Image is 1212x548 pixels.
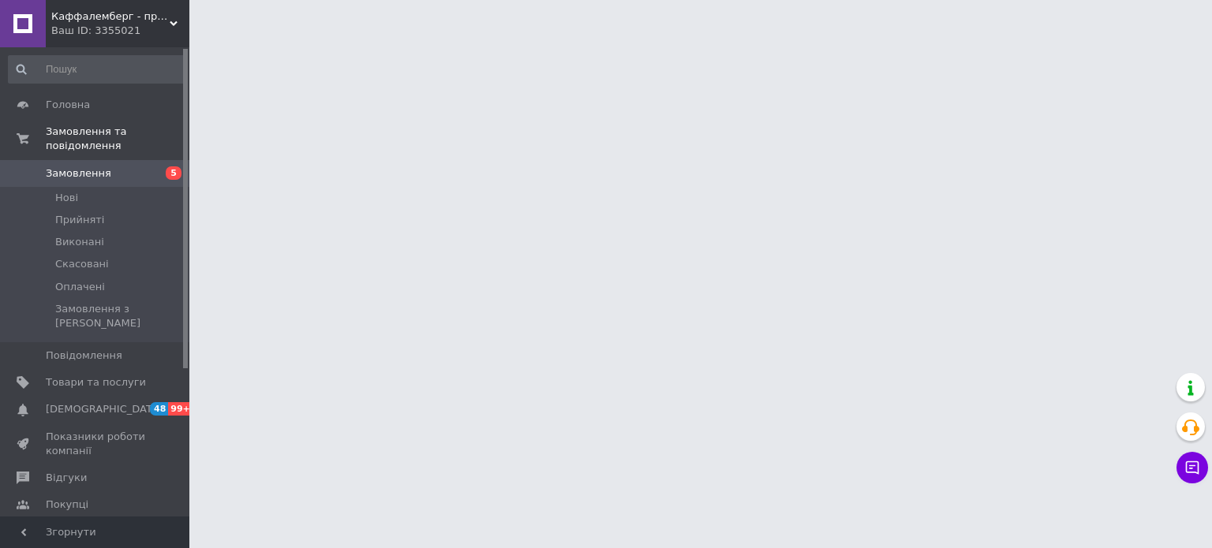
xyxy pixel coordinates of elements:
span: 48 [150,402,168,416]
span: Відгуки [46,471,87,485]
span: Замовлення з [PERSON_NAME] [55,302,185,330]
span: Товари та послуги [46,375,146,390]
span: Покупці [46,498,88,512]
button: Чат з покупцем [1176,452,1208,483]
input: Пошук [8,55,186,84]
span: Оплачені [55,280,105,294]
span: Замовлення та повідомлення [46,125,189,153]
span: [DEMOGRAPHIC_DATA] [46,402,163,416]
span: Прийняті [55,213,104,227]
span: Головна [46,98,90,112]
span: Нові [55,191,78,205]
span: Скасовані [55,257,109,271]
span: 99+ [168,402,194,416]
span: Виконані [55,235,104,249]
span: Повідомлення [46,349,122,363]
span: Каффалемберг - продукти з Європи [51,9,170,24]
span: Показники роботи компанії [46,430,146,458]
span: Замовлення [46,166,111,181]
div: Ваш ID: 3355021 [51,24,189,38]
span: 5 [166,166,181,180]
